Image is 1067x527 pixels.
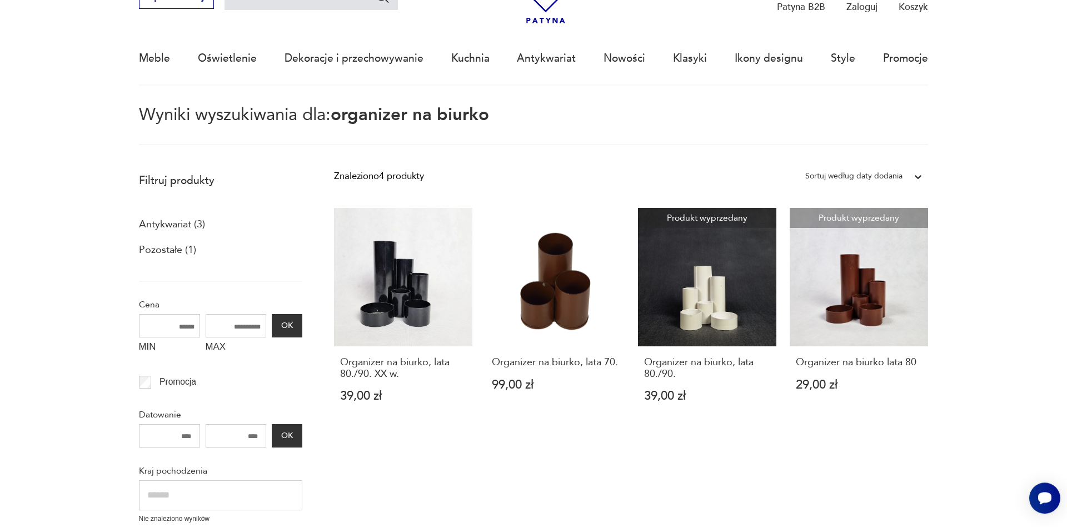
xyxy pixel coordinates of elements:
p: Koszyk [899,1,928,13]
p: Promocja [159,375,196,389]
a: Organizer na biurko, lata 80./90. XX w.Organizer na biurko, lata 80./90. XX w.39,00 zł [334,208,472,428]
h3: Organizer na biurko lata 80 [796,357,923,368]
a: Antykwariat [517,33,576,84]
p: 39,00 zł [340,390,467,402]
p: Datowanie [139,407,302,422]
a: Pozostałe (1) [139,241,196,260]
a: Dekoracje i przechowywanie [285,33,423,84]
p: Nie znaleziono wyników [139,514,302,524]
a: Produkt wyprzedanyOrganizer na biurko lata 80Organizer na biurko lata 8029,00 zł [790,208,928,428]
a: Nowości [604,33,645,84]
p: 29,00 zł [796,379,923,391]
a: Meble [139,33,170,84]
div: Znaleziono 4 produkty [334,169,424,183]
h3: Organizer na biurko, lata 80./90. XX w. [340,357,467,380]
p: Wyniki wyszukiwania dla: [139,107,929,145]
label: MIN [139,337,200,359]
p: Cena [139,297,302,312]
h3: Organizer na biurko, lata 80./90. [644,357,771,380]
a: Ikony designu [735,33,803,84]
a: Antykwariat (3) [139,215,205,234]
a: Oświetlenie [198,33,257,84]
p: Patyna B2B [777,1,825,13]
a: Organizer na biurko, lata 70.Organizer na biurko, lata 70.99,00 zł [486,208,624,428]
span: organizer na biurko [331,103,489,126]
a: Klasyki [673,33,707,84]
div: Sortuj według daty dodania [805,169,903,183]
a: Produkt wyprzedanyOrganizer na biurko, lata 80./90.Organizer na biurko, lata 80./90.39,00 zł [638,208,776,428]
p: 39,00 zł [644,390,771,402]
p: 99,00 zł [492,379,619,391]
a: Style [831,33,855,84]
p: Zaloguj [846,1,877,13]
a: Kuchnia [451,33,490,84]
p: Filtruj produkty [139,173,302,188]
p: Kraj pochodzenia [139,464,302,478]
iframe: Smartsupp widget button [1029,483,1060,514]
a: Promocje [883,33,928,84]
button: OK [272,314,302,337]
h3: Organizer na biurko, lata 70. [492,357,619,368]
button: OK [272,424,302,448]
label: MAX [206,337,267,359]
